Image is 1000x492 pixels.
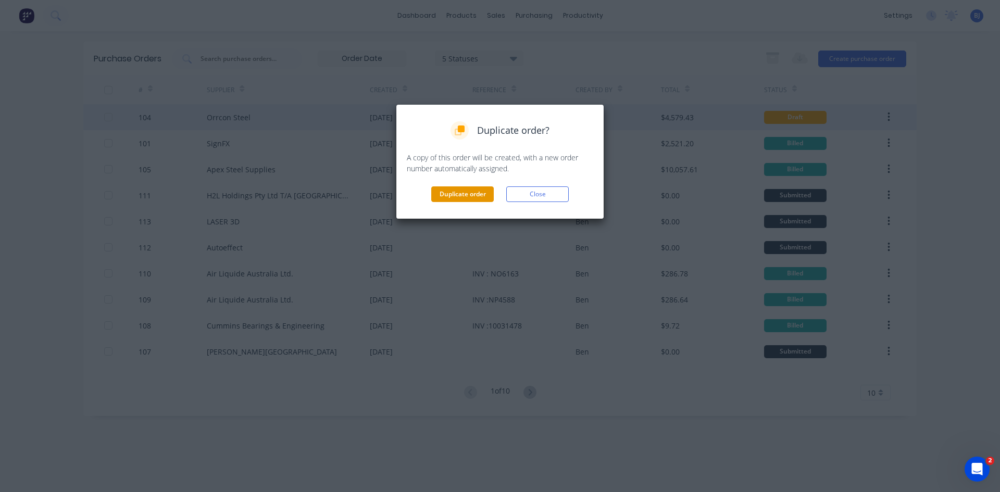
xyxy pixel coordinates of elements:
button: Close [506,186,569,202]
button: Duplicate order [431,186,494,202]
span: Duplicate order? [477,123,549,137]
span: 2 [986,457,994,465]
iframe: Intercom live chat [965,457,990,482]
p: A copy of this order will be created, with a new order number automatically assigned. [407,152,593,174]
